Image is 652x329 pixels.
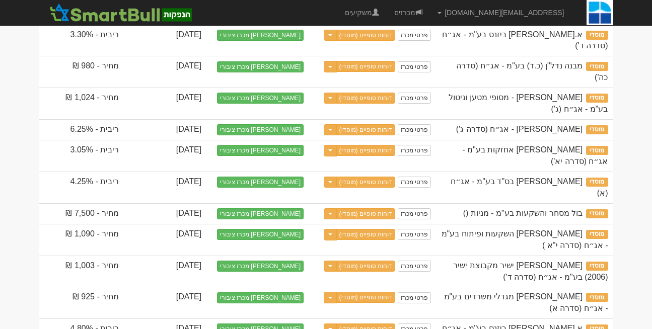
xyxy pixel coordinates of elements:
[586,262,608,271] span: מוסדי
[586,31,608,40] span: מוסדי
[39,25,124,56] td: ריבית - 3.30%
[586,209,608,218] span: מוסדי
[456,61,608,81] span: מבנה נדל"ן (כ.ד) בע"מ - אג״ח (סדרה כה')
[39,256,124,287] td: מחיר - 1,003 ₪
[456,125,583,133] span: סטרוברי פילדס ריט לימיטד - אג״ח (סדרה ג')
[398,229,431,240] a: פרטי מכרז
[586,125,608,134] span: מוסדי
[586,146,608,155] span: מוסדי
[336,261,396,272] a: דוחות סופיים (מוסדי)
[217,261,304,272] button: [PERSON_NAME] מכרז ציבורי
[336,30,396,41] a: דוחות סופיים (מוסדי)
[39,287,124,318] td: מחיר - 925 ₪
[398,208,431,219] a: פרטי מכרז
[124,119,206,140] td: [DATE]
[462,145,608,166] span: צור שמיר אחזקות בע"מ - אג״ח (סדרה יא')
[124,140,206,172] td: [DATE]
[398,124,431,135] a: פרטי מכרז
[336,292,396,303] a: דוחות סופיים (מוסדי)
[336,124,396,135] a: דוחות סופיים (מוסדי)
[217,124,304,135] button: [PERSON_NAME] מכרז ציבורי
[398,93,431,104] a: פרטי מכרז
[463,209,583,217] span: בול מסחר והשקעות בע"מ - מניות ()
[336,177,396,188] a: דוחות סופיים (מוסדי)
[217,61,304,72] button: [PERSON_NAME] מכרז ציבורי
[586,94,608,103] span: מוסדי
[442,229,608,250] span: אדגר השקעות ופיתוח בע"מ - אג״ח (סדרה י"א )
[336,61,396,72] a: דוחות סופיים (מוסדי)
[336,229,396,240] a: דוחות סופיים (מוסדי)
[124,172,206,203] td: [DATE]
[39,224,124,256] td: מחיר - 1,090 ₪
[586,230,608,239] span: מוסדי
[124,287,206,318] td: [DATE]
[217,145,304,156] button: [PERSON_NAME] מכרז ציבורי
[451,177,608,197] span: מיכמן בס"ד בע"מ - אג״ח (א)
[586,178,608,187] span: מוסדי
[398,61,431,72] a: פרטי מכרז
[217,292,304,303] button: [PERSON_NAME] מכרז ציבורי
[39,56,124,88] td: מחיר - 980 ₪
[398,292,431,303] a: פרטי מכרז
[39,172,124,203] td: ריבית - 4.25%
[586,62,608,71] span: מוסדי
[39,203,124,224] td: מחיר - 7,500 ₪
[453,261,608,281] span: מימון ישיר מקבוצת ישיר (2006) בע"מ - אג״ח (סדרה ד')
[47,3,195,23] img: SmartBull Logo
[124,203,206,224] td: [DATE]
[444,292,608,312] span: הילה מגדלי משרדים בע"מ - אג״ח (סדרה א)
[217,30,304,41] button: [PERSON_NAME] מכרז ציבורי
[217,208,304,219] button: [PERSON_NAME] מכרז ציבורי
[39,88,124,119] td: מחיר - 1,024 ₪
[398,261,431,272] a: פרטי מכרז
[39,140,124,172] td: ריבית - 3.05%
[336,208,396,219] a: דוחות סופיים (מוסדי)
[124,56,206,88] td: [DATE]
[124,25,206,56] td: [DATE]
[124,88,206,119] td: [DATE]
[442,30,608,50] span: א.נ שוהם ביזנס בע"מ - אג״ח (סדרה ד')
[217,177,304,188] button: [PERSON_NAME] מכרז ציבורי
[398,145,431,156] a: פרטי מכרז
[449,93,608,113] span: ממן - מסופי מטען וניטול בע"מ - אג״ח (ג')
[398,30,431,41] a: פרטי מכרז
[586,293,608,302] span: מוסדי
[124,256,206,287] td: [DATE]
[217,93,304,104] button: [PERSON_NAME] מכרז ציבורי
[398,177,431,188] a: פרטי מכרז
[217,229,304,240] button: [PERSON_NAME] מכרז ציבורי
[39,119,124,140] td: ריבית - 6.25%
[124,224,206,256] td: [DATE]
[336,93,396,104] a: דוחות סופיים (מוסדי)
[336,145,396,156] a: דוחות סופיים (מוסדי)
